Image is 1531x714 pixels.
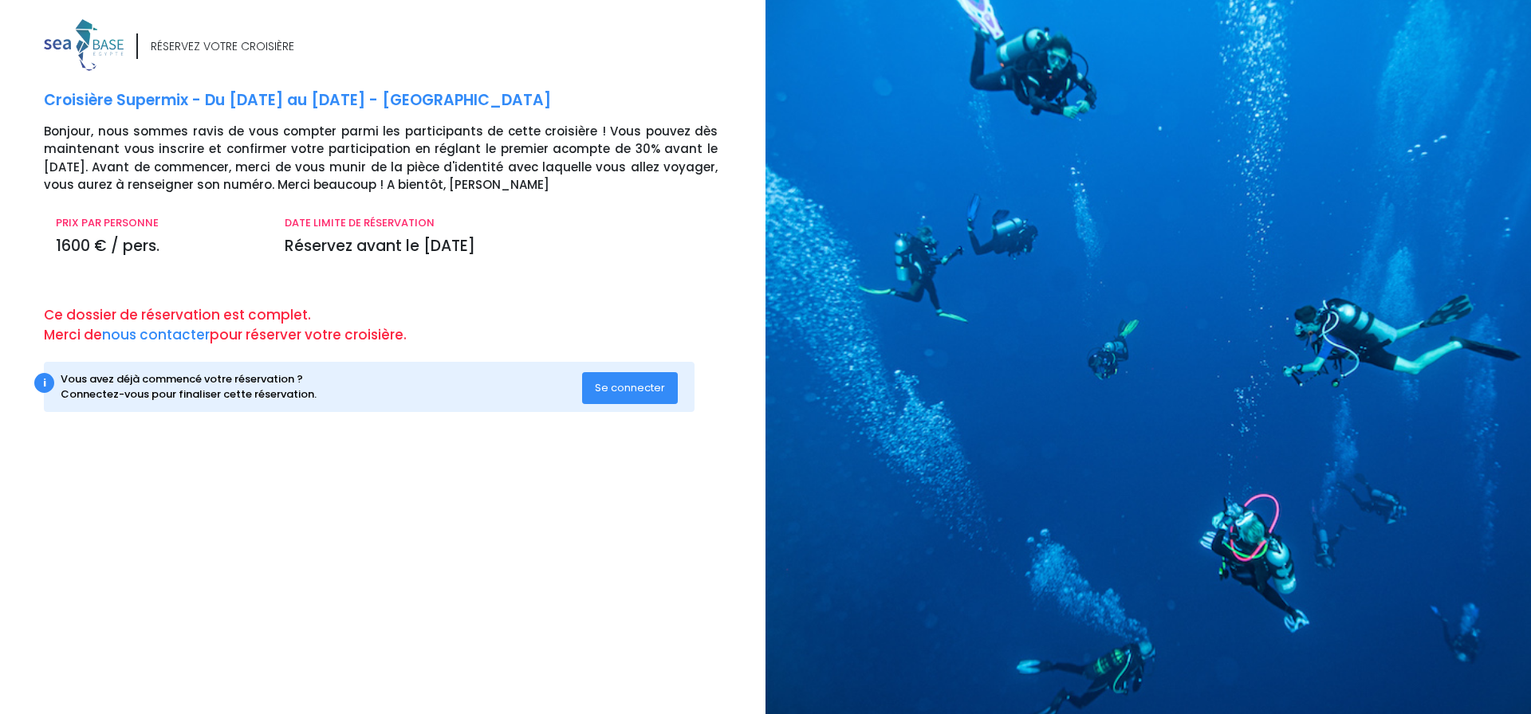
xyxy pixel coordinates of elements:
a: nous contacter [102,325,210,344]
img: logo_color1.png [44,19,124,71]
div: i [34,373,54,393]
p: Bonjour, nous sommes ravis de vous compter parmi les participants de cette croisière ! Vous pouve... [44,123,754,194]
p: Croisière Supermix - Du [DATE] au [DATE] - [GEOGRAPHIC_DATA] [44,89,754,112]
p: Ce dossier de réservation est complet. Merci de pour réserver votre croisière. [44,305,754,346]
p: 1600 € / pers. [56,235,261,258]
p: DATE LIMITE DE RÉSERVATION [285,215,718,231]
p: Réservez avant le [DATE] [285,235,718,258]
div: RÉSERVEZ VOTRE CROISIÈRE [151,38,294,55]
button: Se connecter [582,372,678,404]
p: PRIX PAR PERSONNE [56,215,261,231]
span: Se connecter [595,380,665,395]
div: Vous avez déjà commencé votre réservation ? Connectez-vous pour finaliser cette réservation. [61,371,583,402]
a: Se connecter [582,380,678,394]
